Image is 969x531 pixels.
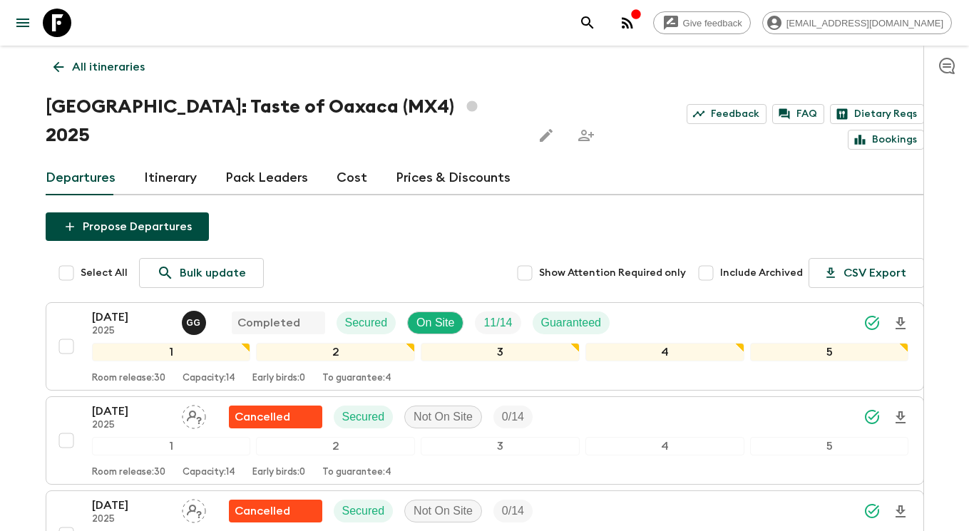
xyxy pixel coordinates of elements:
a: Feedback [687,104,767,124]
h1: [GEOGRAPHIC_DATA]: Taste of Oaxaca (MX4) 2025 [46,93,521,150]
svg: Download Onboarding [892,315,909,332]
div: Secured [334,406,394,428]
button: CSV Export [809,258,924,288]
div: 5 [750,343,909,361]
p: To guarantee: 4 [322,467,391,478]
p: Early birds: 0 [252,467,305,478]
p: Bulk update [180,264,246,282]
div: 2 [256,437,415,455]
p: 0 / 14 [502,408,524,426]
a: Prices & Discounts [396,161,511,195]
div: 4 [585,343,744,361]
p: Early birds: 0 [252,373,305,384]
a: Give feedback [653,11,751,34]
div: Flash Pack cancellation [229,406,322,428]
button: Propose Departures [46,212,209,241]
div: Trip Fill [493,500,533,522]
svg: Synced Successfully [863,502,881,520]
div: 5 [750,437,909,455]
svg: Download Onboarding [892,503,909,520]
a: Cost [337,161,367,195]
p: Completed [237,314,300,331]
p: To guarantee: 4 [322,373,391,384]
div: 1 [92,437,251,455]
span: Assign pack leader [182,503,206,515]
p: Secured [342,408,385,426]
div: On Site [407,311,463,334]
p: Not On Site [414,502,473,520]
button: Edit this itinerary [532,121,560,150]
p: All itineraries [72,58,145,76]
a: Departures [46,161,116,195]
p: Room release: 30 [92,467,165,478]
a: Dietary Reqs [830,104,924,124]
p: Guaranteed [541,314,602,331]
p: Secured [345,314,388,331]
a: Itinerary [144,161,197,195]
a: FAQ [772,104,824,124]
p: On Site [416,314,454,331]
p: Room release: 30 [92,373,165,384]
div: Flash Pack cancellation [229,500,322,522]
div: [EMAIL_ADDRESS][DOMAIN_NAME] [762,11,952,34]
div: 3 [421,437,580,455]
div: Not On Site [404,406,482,428]
svg: Synced Successfully [863,314,881,331]
p: Cancelled [235,408,290,426]
span: Show Attention Required only [539,266,686,280]
p: 2025 [92,326,170,337]
div: Not On Site [404,500,482,522]
svg: Download Onboarding [892,409,909,426]
span: Assign pack leader [182,409,206,421]
a: Bookings [848,130,924,150]
div: 1 [92,343,251,361]
p: Secured [342,502,385,520]
button: search adventures [573,9,602,37]
p: Capacity: 14 [183,373,235,384]
p: 2025 [92,514,170,525]
div: 4 [585,437,744,455]
p: 2025 [92,420,170,431]
span: [EMAIL_ADDRESS][DOMAIN_NAME] [779,18,951,29]
span: Give feedback [675,18,750,29]
p: Not On Site [414,408,473,426]
a: Pack Leaders [225,161,308,195]
svg: Synced Successfully [863,408,881,426]
p: 11 / 14 [483,314,512,331]
div: 2 [256,343,415,361]
div: Trip Fill [475,311,521,334]
div: Trip Fill [493,406,533,428]
span: Include Archived [720,266,803,280]
a: All itineraries [46,53,153,81]
p: [DATE] [92,403,170,420]
div: 3 [421,343,580,361]
p: [DATE] [92,497,170,514]
p: Cancelled [235,502,290,520]
p: 0 / 14 [502,502,524,520]
span: Select All [81,266,128,280]
span: Gerardo Guerrero Mata [182,315,209,326]
a: Bulk update [139,258,264,288]
button: [DATE]2025Gerardo Guerrero MataCompletedSecuredOn SiteTrip FillGuaranteed12345Room release:30Capa... [46,302,924,391]
div: Secured [334,500,394,522]
p: Capacity: 14 [183,467,235,478]
button: menu [9,9,37,37]
div: Secured [337,311,396,334]
span: Share this itinerary [572,121,600,150]
p: [DATE] [92,309,170,326]
button: [DATE]2025Assign pack leaderFlash Pack cancellationSecuredNot On SiteTrip Fill12345Room release:3... [46,396,924,485]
